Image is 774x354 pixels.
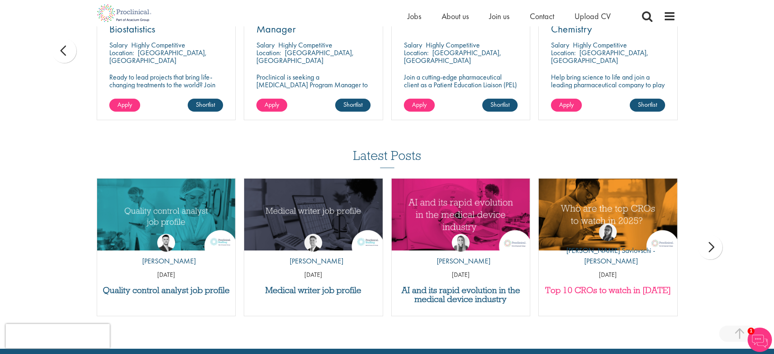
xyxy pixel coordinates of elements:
[335,99,371,112] a: Shortlist
[284,256,343,266] p: [PERSON_NAME]
[256,40,275,50] span: Salary
[404,73,518,112] p: Join a cutting-edge pharmaceutical client as a Patient Education Liaison (PEL) where your precisi...
[256,99,287,112] a: Apply
[404,40,422,50] span: Salary
[530,11,554,22] a: Contact
[559,100,574,109] span: Apply
[52,39,76,63] div: prev
[748,328,772,352] img: Chatbot
[551,40,569,50] span: Salary
[256,73,371,119] p: Proclinical is seeking a [MEDICAL_DATA] Program Manager to join our client's team for an exciting...
[599,223,617,241] img: Theodora Savlovschi - Wicks
[353,149,421,168] h3: Latest Posts
[109,14,223,34] a: Associate Director Biostatistics
[157,234,175,252] img: Joshua Godden
[404,48,429,57] span: Location:
[551,48,648,65] p: [GEOGRAPHIC_DATA], [GEOGRAPHIC_DATA]
[573,40,627,50] p: Highly Competitive
[244,179,383,250] a: Link to a post
[284,234,343,270] a: George Watson [PERSON_NAME]
[551,73,665,112] p: Help bring science to life and join a leading pharmaceutical company to play a key role in delive...
[452,234,470,252] img: Hannah Burke
[396,286,526,304] a: AI and its rapid evolution in the medical device industry
[109,48,207,65] p: [GEOGRAPHIC_DATA], [GEOGRAPHIC_DATA]
[188,99,223,112] a: Shortlist
[6,324,110,348] iframe: reCAPTCHA
[101,286,232,295] a: Quality control analyst job profile
[543,286,673,295] a: Top 10 CROs to watch in [DATE]
[304,234,322,252] img: George Watson
[392,179,530,250] img: AI and Its Impact on the Medical Device Industry | Proclinical
[539,270,677,280] p: [DATE]
[575,11,611,22] a: Upload CV
[256,14,371,34] a: [MEDICAL_DATA] Program Manager
[131,40,185,50] p: Highly Competitive
[426,40,480,50] p: Highly Competitive
[109,73,223,112] p: Ready to lead projects that bring life-changing treatments to the world? Join our client at the f...
[109,40,128,50] span: Salary
[539,245,677,266] p: [PERSON_NAME] Savlovschi - [PERSON_NAME]
[539,179,677,250] a: Link to a post
[109,99,140,112] a: Apply
[97,270,236,280] p: [DATE]
[136,234,196,270] a: Joshua Godden [PERSON_NAME]
[551,48,576,57] span: Location:
[698,235,722,259] div: next
[97,179,236,250] img: quality control analyst job profile
[109,48,134,57] span: Location:
[117,100,132,109] span: Apply
[551,99,582,112] a: Apply
[244,270,383,280] p: [DATE]
[244,179,383,250] img: Medical writer job profile
[539,179,677,250] img: Top 10 CROs 2025 | Proclinical
[431,234,490,270] a: Hannah Burke [PERSON_NAME]
[136,256,196,266] p: [PERSON_NAME]
[408,11,421,22] a: Jobs
[248,286,379,295] a: Medical writer job profile
[392,270,530,280] p: [DATE]
[539,223,677,270] a: Theodora Savlovschi - Wicks [PERSON_NAME] Savlovschi - [PERSON_NAME]
[256,48,354,65] p: [GEOGRAPHIC_DATA], [GEOGRAPHIC_DATA]
[482,99,518,112] a: Shortlist
[431,256,490,266] p: [PERSON_NAME]
[404,48,501,65] p: [GEOGRAPHIC_DATA], [GEOGRAPHIC_DATA]
[392,179,530,250] a: Link to a post
[265,100,279,109] span: Apply
[256,48,281,57] span: Location:
[412,100,427,109] span: Apply
[551,14,665,34] a: Process Chemist: Organic Chemistry
[630,99,665,112] a: Shortlist
[278,40,332,50] p: Highly Competitive
[404,99,435,112] a: Apply
[97,179,236,250] a: Link to a post
[748,328,754,335] span: 1
[442,11,469,22] a: About us
[489,11,509,22] a: Join us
